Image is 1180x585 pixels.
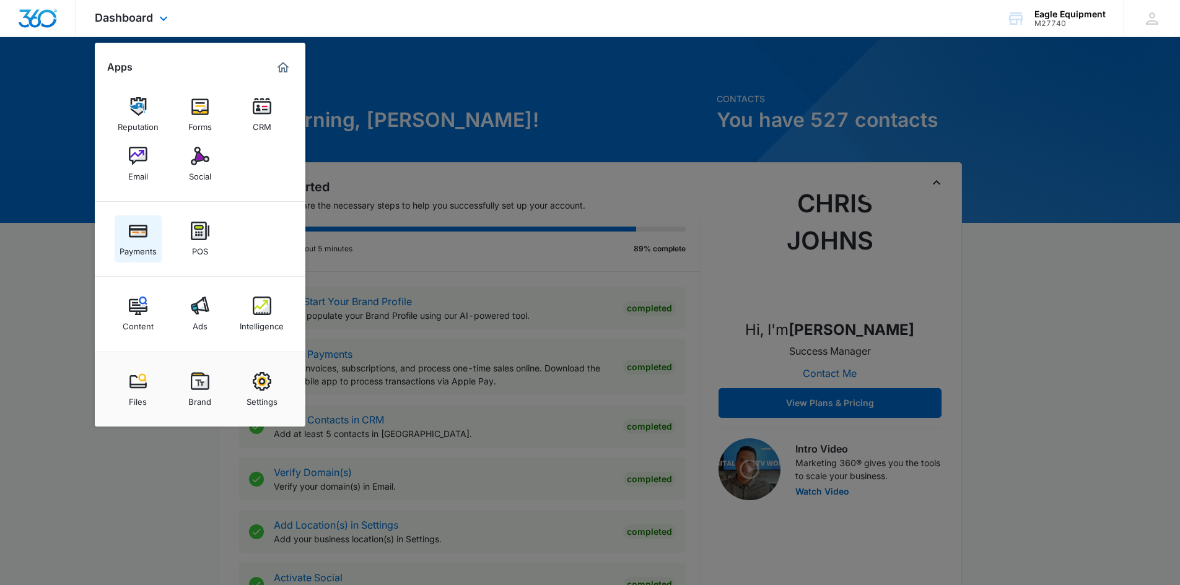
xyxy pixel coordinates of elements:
[115,290,162,337] a: Content
[177,366,224,413] a: Brand
[177,91,224,138] a: Forms
[238,91,286,138] a: CRM
[115,91,162,138] a: Reputation
[177,141,224,188] a: Social
[188,391,211,407] div: Brand
[95,11,153,24] span: Dashboard
[118,116,159,132] div: Reputation
[123,315,154,331] div: Content
[177,215,224,262] a: POS
[129,391,147,407] div: Files
[247,391,278,407] div: Settings
[188,116,212,132] div: Forms
[128,165,148,181] div: Email
[273,58,293,77] a: Marketing 360® Dashboard
[115,366,162,413] a: Files
[115,215,162,262] a: Payments
[177,290,224,337] a: Ads
[238,290,286,337] a: Intelligence
[120,240,157,256] div: Payments
[192,240,208,256] div: POS
[253,116,271,132] div: CRM
[238,366,286,413] a: Settings
[1034,19,1106,28] div: account id
[1034,9,1106,19] div: account name
[193,315,208,331] div: Ads
[107,61,133,73] h2: Apps
[189,165,211,181] div: Social
[240,315,284,331] div: Intelligence
[115,141,162,188] a: Email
